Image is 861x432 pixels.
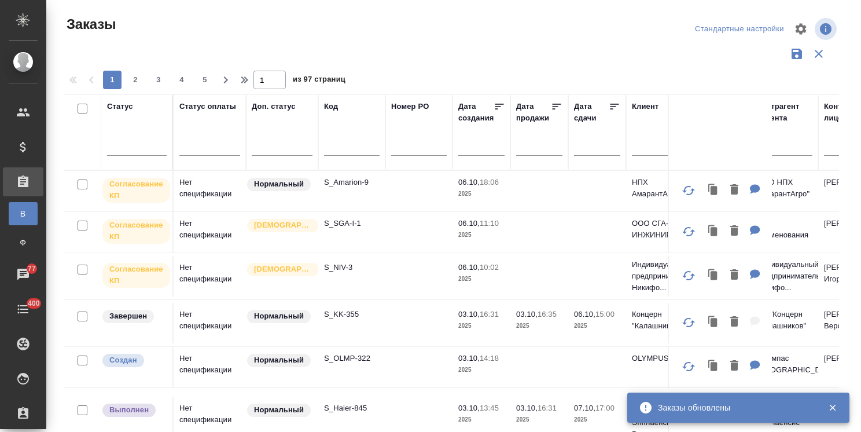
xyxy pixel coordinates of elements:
[109,219,163,243] p: Согласование КП
[21,298,47,309] span: 400
[3,295,43,324] a: 400
[516,320,562,332] p: 2025
[196,74,214,86] span: 5
[458,364,505,376] p: 2025
[324,218,380,229] p: S_SGA-I-1
[109,310,147,322] p: Завершен
[101,353,167,368] div: Выставляется автоматически при создании заказа
[538,404,557,412] p: 16:31
[516,310,538,318] p: 03.10,
[458,320,505,332] p: 2025
[3,260,43,289] a: 77
[458,273,505,285] p: 2025
[632,218,687,241] p: ООО СГА-ИНЖИНИРИНГ
[109,404,149,416] p: Выполнен
[14,208,32,219] span: В
[458,229,505,241] p: 2025
[126,74,145,86] span: 2
[172,74,191,86] span: 4
[391,101,429,112] div: Номер PO
[480,178,499,186] p: 18:06
[595,310,615,318] p: 15:00
[101,402,167,418] div: Выставляет ПМ после сдачи и проведения начислений. Последний этап для ПМа
[480,310,499,318] p: 16:31
[675,309,702,336] button: Обновить
[724,263,744,287] button: Удалить
[254,354,304,366] p: Нормальный
[324,309,380,320] p: S_KK-355
[480,354,499,363] p: 14:18
[757,218,812,241] p: Без наименования
[458,310,480,318] p: 03.10,
[324,101,338,112] div: Код
[808,43,830,65] button: Сбросить фильтры
[724,310,744,334] button: Удалить
[246,177,312,192] div: Статус по умолчанию для стандартных заказов
[632,259,687,294] p: Индивидуальный предприниматель Никифо...
[702,219,724,243] button: Клонировать
[815,18,839,40] span: Посмотреть информацию
[675,353,702,380] button: Обновить
[702,354,724,378] button: Клонировать
[675,262,702,290] button: Обновить
[692,20,787,38] div: split button
[574,404,595,412] p: 07.10,
[174,347,246,387] td: Нет спецификации
[107,101,133,112] div: Статус
[246,218,312,233] div: Выставляется автоматически для первых 3 заказов нового контактного лица. Особое внимание
[757,177,812,200] p: ООО НПХ "АмарантАгро"
[724,354,744,378] button: Удалить
[126,71,145,89] button: 2
[9,231,38,254] a: Ф
[595,404,615,412] p: 17:00
[246,402,312,418] div: Статус по умолчанию для стандартных заказов
[786,43,808,65] button: Сохранить фильтры
[458,188,505,200] p: 2025
[149,74,168,86] span: 3
[109,178,163,202] p: Согласование КП
[744,354,766,378] button: Для КМ: Экспресс + скидка на верстку 25%
[254,219,312,231] p: [DEMOGRAPHIC_DATA]
[324,262,380,273] p: S_NIV-3
[109,263,163,287] p: Согласование КП
[480,219,499,228] p: 11:10
[246,353,312,368] div: Статус по умолчанию для стандартных заказов
[757,309,812,332] p: АО "Концерн "Калашников"
[574,320,620,332] p: 2025
[458,178,480,186] p: 06.10,
[9,202,38,225] a: В
[254,178,304,190] p: Нормальный
[254,263,312,275] p: [DEMOGRAPHIC_DATA]
[458,219,480,228] p: 06.10,
[574,310,595,318] p: 06.10,
[658,402,811,413] div: Заказы обновлены
[458,101,494,124] div: Дата создания
[252,101,296,112] div: Доп. статус
[149,71,168,89] button: 3
[632,101,658,112] div: Клиент
[64,15,116,34] span: Заказы
[179,101,236,112] div: Статус оплаты
[293,72,345,89] span: из 97 страниц
[675,218,702,246] button: Обновить
[458,354,480,363] p: 03.10,
[174,303,246,343] td: Нет спецификации
[174,212,246,252] td: Нет спецификации
[246,262,312,277] div: Выставляется автоматически для первых 3 заказов нового контактного лица. Особое внимание
[724,178,744,202] button: Удалить
[757,101,812,124] div: Контрагент клиента
[172,71,191,89] button: 4
[757,353,812,376] p: Олимпас [GEOGRAPHIC_DATA]
[101,309,167,324] div: Выставляет КМ при направлении счета или после выполнения всех работ/сдачи заказа клиенту. Окончат...
[458,414,505,426] p: 2025
[632,177,687,200] p: НПХ АмарантАгро
[324,402,380,414] p: S_Haier-845
[744,219,766,243] button: Для КМ:
[14,237,32,248] span: Ф
[702,310,724,334] button: Клонировать
[254,404,304,416] p: Нормальный
[516,101,551,124] div: Дата продажи
[196,71,214,89] button: 5
[254,310,304,322] p: Нормальный
[574,414,620,426] p: 2025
